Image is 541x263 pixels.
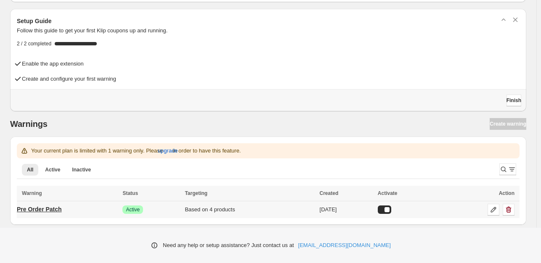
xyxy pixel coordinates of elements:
[72,166,91,173] span: Inactive
[499,190,514,196] span: Action
[17,40,51,47] span: 2 / 2 completed
[298,241,391,250] a: [EMAIL_ADDRESS][DOMAIN_NAME]
[22,60,84,68] h4: Enable the app extension
[17,205,62,213] p: Pre Order Patch
[22,75,116,83] h4: Create and configure your first warning
[499,163,516,175] button: Search and filter results
[22,190,42,196] span: Warning
[45,166,60,173] span: Active
[378,190,398,196] span: Activate
[158,147,178,155] span: upgrade
[10,119,48,129] h2: Warnings
[320,190,339,196] span: Created
[122,190,138,196] span: Status
[27,166,33,173] span: All
[507,95,521,106] button: Finish
[185,190,207,196] span: Targeting
[320,205,373,214] div: [DATE]
[31,147,241,155] p: Your current plan is limited with 1 warning only. Please in order to have this feature.
[185,205,314,214] div: Based on 4 products
[158,144,178,158] button: upgrade
[507,97,521,104] span: Finish
[126,206,140,213] span: Active
[17,26,520,35] p: Follow this guide to get your first Klip coupons up and running.
[17,203,62,216] a: Pre Order Patch
[17,17,51,25] h3: Setup Guide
